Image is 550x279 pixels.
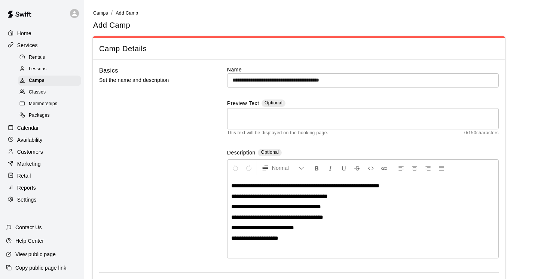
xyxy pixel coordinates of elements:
button: Format Underline [337,161,350,175]
span: This text will be displayed on the booking page. [227,129,329,137]
div: Lessons [18,64,81,74]
div: Classes [18,87,81,98]
a: Services [6,40,78,51]
span: Add Camp [116,10,138,16]
div: Memberships [18,99,81,109]
a: Classes [18,87,84,98]
span: Camps [29,77,45,85]
button: Right Align [422,161,434,175]
a: Marketing [6,158,78,169]
h5: Add Camp [93,20,130,30]
button: Justify Align [435,161,448,175]
span: Optional [265,100,282,105]
button: Formatting Options [259,161,307,175]
p: Services [17,42,38,49]
li: / [111,9,113,17]
p: Settings [17,196,37,203]
div: Rentals [18,52,81,63]
p: Help Center [15,237,44,245]
span: Packages [29,112,50,119]
p: Copy public page link [15,264,66,272]
a: Packages [18,110,84,122]
span: Classes [29,89,46,96]
span: Normal [272,164,298,172]
a: Camps [18,75,84,87]
button: Redo [242,161,255,175]
label: Name [227,66,499,73]
a: Memberships [18,98,84,110]
a: Settings [6,194,78,205]
a: Camps [93,10,108,16]
a: Customers [6,146,78,157]
span: Camp Details [99,44,499,54]
a: Rentals [18,52,84,63]
p: Marketing [17,160,41,168]
button: Undo [229,161,242,175]
div: Camps [18,76,81,86]
p: Availability [17,136,43,144]
p: Calendar [17,124,39,132]
span: Rentals [29,54,45,61]
p: Retail [17,172,31,180]
p: Home [17,30,31,37]
span: 0 / 150 characters [464,129,499,137]
button: Center Align [408,161,421,175]
h6: Basics [99,66,118,76]
div: Packages [18,110,81,121]
a: Calendar [6,122,78,134]
button: Format Italics [324,161,337,175]
span: Lessons [29,65,47,73]
nav: breadcrumb [93,9,541,17]
label: Description [227,149,256,157]
span: Optional [261,150,279,155]
a: Availability [6,134,78,145]
p: Reports [17,184,36,191]
p: Customers [17,148,43,156]
p: Set the name and description [99,76,203,85]
button: Insert Link [378,161,391,175]
button: Left Align [395,161,407,175]
p: View public page [15,251,56,258]
span: Memberships [29,100,57,108]
a: Reports [6,182,78,193]
button: Format Strikethrough [351,161,364,175]
a: Retail [6,170,78,181]
p: Contact Us [15,224,42,231]
label: Preview Text [227,99,259,108]
a: Lessons [18,63,84,75]
button: Insert Code [364,161,377,175]
button: Format Bold [311,161,323,175]
a: Home [6,28,78,39]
